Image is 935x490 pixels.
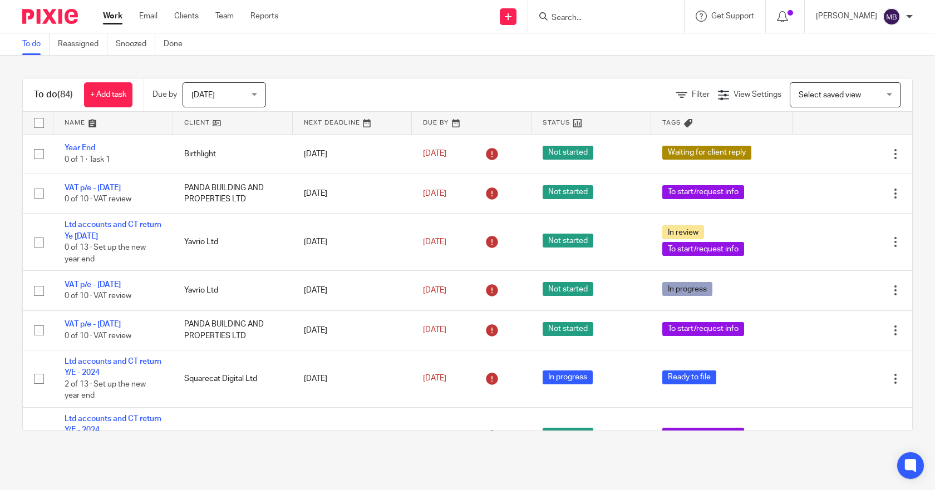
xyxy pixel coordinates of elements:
[423,286,446,294] span: [DATE]
[65,144,95,152] a: Year End
[293,310,412,350] td: [DATE]
[662,120,681,126] span: Tags
[65,358,161,377] a: Ltd accounts and CT return Y/E - 2024
[423,150,446,158] span: [DATE]
[139,11,158,22] a: Email
[65,320,121,328] a: VAT p/e - [DATE]
[65,184,121,192] a: VAT p/e - [DATE]
[293,350,412,407] td: [DATE]
[734,91,781,98] span: View Settings
[173,174,293,213] td: PANDA BUILDING AND PROPERTIES LTD
[65,195,131,203] span: 0 of 10 · VAT review
[543,185,593,199] span: Not started
[662,225,704,239] span: In review
[84,82,132,107] a: + Add task
[103,11,122,22] a: Work
[57,90,73,99] span: (84)
[173,407,293,464] td: Ultra Softies Ltd
[173,350,293,407] td: Squarecat Digital Ltd
[65,156,110,164] span: 0 of 1 · Task 1
[423,375,446,383] span: [DATE]
[550,13,651,23] input: Search
[423,326,446,334] span: [DATE]
[22,33,50,55] a: To do
[65,221,161,240] a: Ltd accounts and CT return Ye [DATE]
[799,91,861,99] span: Select saved view
[65,281,121,289] a: VAT p/e - [DATE]
[692,91,710,98] span: Filter
[191,91,215,99] span: [DATE]
[662,282,712,296] span: In progress
[423,238,446,246] span: [DATE]
[65,244,146,263] span: 0 of 13 · Set up the new year end
[662,370,716,384] span: Ready to file
[662,242,744,256] span: To start/request info
[543,322,593,336] span: Not started
[423,190,446,197] span: [DATE]
[173,310,293,350] td: PANDA BUILDING AND PROPERTIES LTD
[816,11,877,22] p: [PERSON_NAME]
[65,292,131,300] span: 0 of 10 · VAT review
[215,11,234,22] a: Team
[883,8,900,26] img: svg%3E
[543,146,593,160] span: Not started
[58,33,107,55] a: Reassigned
[250,11,278,22] a: Reports
[293,174,412,213] td: [DATE]
[152,89,177,100] p: Due by
[293,214,412,271] td: [DATE]
[65,380,146,400] span: 2 of 13 · Set up the new year end
[293,407,412,464] td: [DATE]
[65,332,131,340] span: 0 of 10 · VAT review
[662,322,744,336] span: To start/request info
[34,89,73,101] h1: To do
[173,134,293,174] td: Birthlight
[662,146,751,160] span: Waiting for client reply
[164,33,191,55] a: Done
[543,234,593,248] span: Not started
[543,282,593,296] span: Not started
[293,271,412,310] td: [DATE]
[543,428,593,442] span: Not started
[22,9,78,24] img: Pixie
[711,12,754,20] span: Get Support
[662,185,744,199] span: To start/request info
[543,370,593,384] span: In progress
[662,428,744,442] span: To start/request info
[173,214,293,271] td: Yavrio Ltd
[173,271,293,310] td: Yavrio Ltd
[293,134,412,174] td: [DATE]
[116,33,155,55] a: Snoozed
[174,11,199,22] a: Clients
[65,415,161,434] a: Ltd accounts and CT return Y/E - 2024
